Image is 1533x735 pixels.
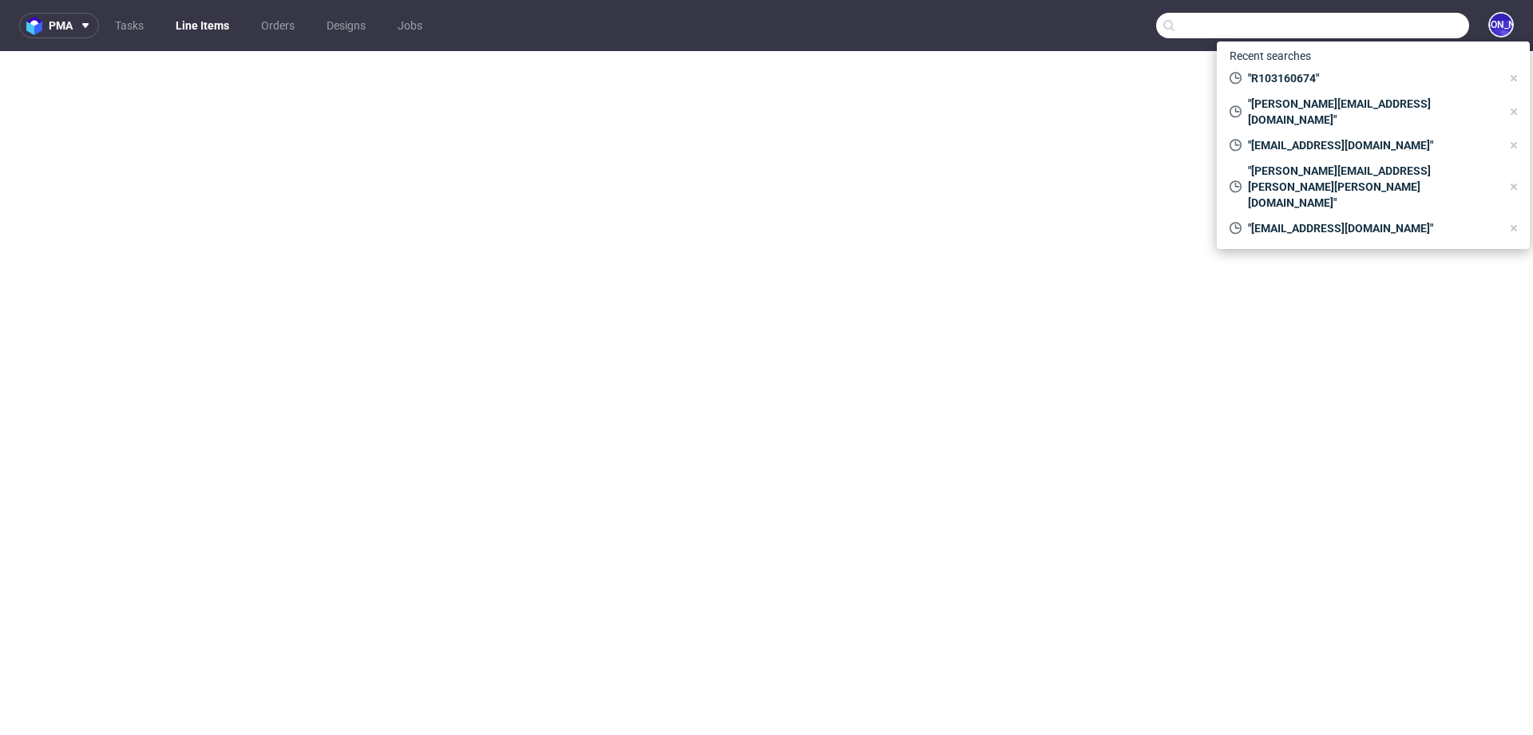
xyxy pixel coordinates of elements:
figcaption: [PERSON_NAME] [1490,14,1512,36]
a: Line Items [166,13,239,38]
span: "[EMAIL_ADDRESS][DOMAIN_NAME]" [1242,137,1501,153]
span: "[PERSON_NAME][EMAIL_ADDRESS][DOMAIN_NAME]" [1242,96,1501,128]
a: Tasks [105,13,153,38]
span: "[PERSON_NAME][EMAIL_ADDRESS][PERSON_NAME][PERSON_NAME][DOMAIN_NAME]" [1242,163,1501,211]
img: logo [26,17,49,35]
span: Recent searches [1223,43,1317,69]
a: Designs [317,13,375,38]
span: pma [49,20,73,31]
a: Orders [252,13,304,38]
button: pma [19,13,99,38]
span: "[EMAIL_ADDRESS][DOMAIN_NAME]" [1242,220,1501,236]
span: "R103160674" [1242,70,1501,86]
a: Jobs [388,13,432,38]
